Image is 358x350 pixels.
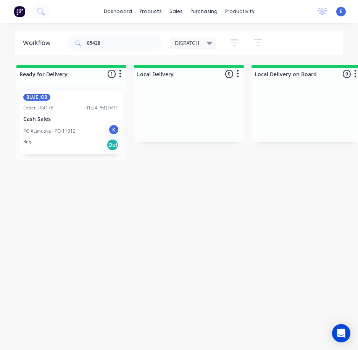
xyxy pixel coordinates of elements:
div: Workflow [23,39,54,48]
div: Open Intercom Messenger [332,324,350,342]
div: 01:24 PM [DATE] [85,104,119,111]
p: Cash Sales [23,116,119,122]
p: Req. [23,138,32,145]
p: PO #Lanuova - PO-11912 [23,128,76,135]
div: BLUE JOBOrder #8417801:24 PM [DATE]Cash SalesPO #Lanuova - PO-11912KReq.Del [20,91,123,154]
div: sales [166,6,187,17]
div: purchasing [187,6,221,17]
div: productivity [221,6,258,17]
input: Search for orders... [87,35,163,51]
div: K [108,124,119,135]
img: Factory [14,6,25,17]
span: E [340,8,342,15]
div: Del [106,139,119,151]
span: DISPATCH [175,39,199,47]
a: dashboard [100,6,136,17]
div: Order #84178 [23,104,53,111]
div: products [136,6,166,17]
div: BLUE JOB [23,94,50,101]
